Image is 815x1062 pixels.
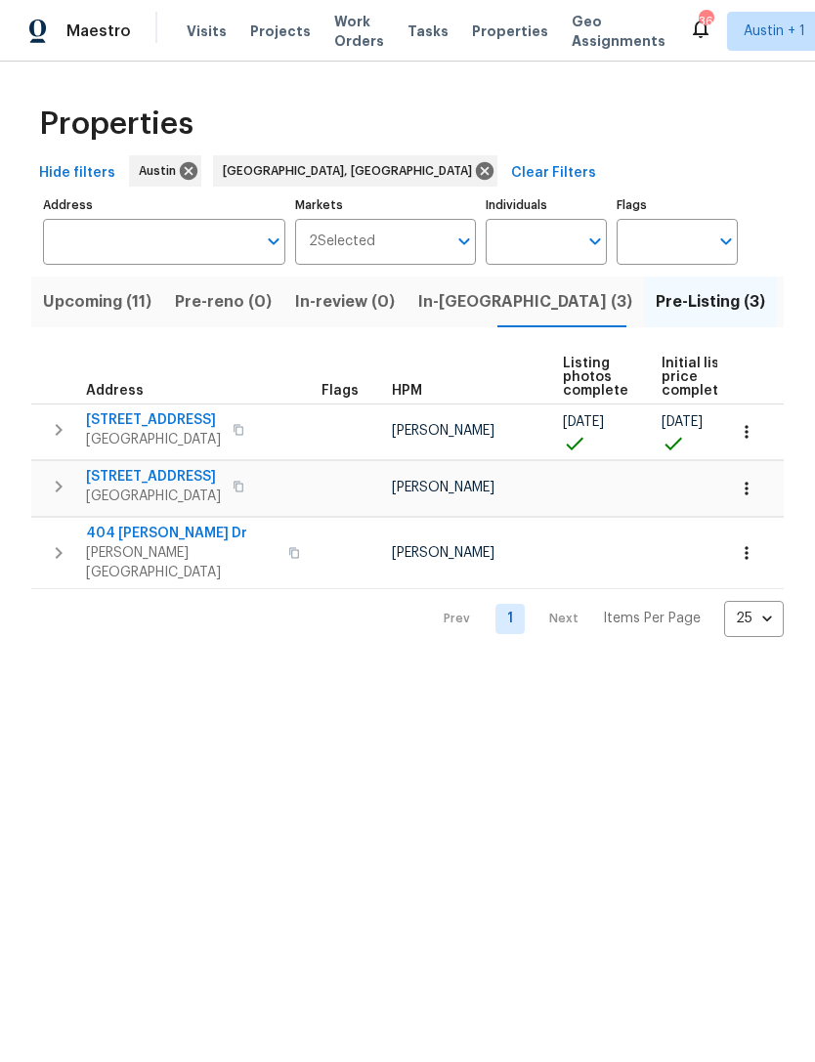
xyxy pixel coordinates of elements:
div: 36 [699,12,712,31]
button: Hide filters [31,155,123,191]
div: [GEOGRAPHIC_DATA], [GEOGRAPHIC_DATA] [213,155,497,187]
span: [STREET_ADDRESS] [86,410,221,430]
span: In-review (0) [295,288,395,316]
span: Properties [472,21,548,41]
span: [DATE] [563,415,604,429]
span: Visits [187,21,227,41]
span: Clear Filters [511,161,596,186]
span: Properties [39,114,193,134]
span: Maestro [66,21,131,41]
span: [PERSON_NAME] [392,481,494,494]
span: Pre-Listing (3) [656,288,765,316]
p: Items Per Page [603,609,701,628]
span: [GEOGRAPHIC_DATA], [GEOGRAPHIC_DATA] [223,161,480,181]
nav: Pagination Navigation [425,601,784,637]
span: [GEOGRAPHIC_DATA] [86,487,221,506]
span: [STREET_ADDRESS] [86,467,221,487]
button: Clear Filters [503,155,604,191]
span: Geo Assignments [572,12,665,51]
span: [GEOGRAPHIC_DATA] [86,430,221,449]
span: [PERSON_NAME] [392,424,494,438]
span: 2 Selected [309,234,375,250]
label: Markets [295,199,477,211]
span: Flags [322,384,359,398]
button: Open [260,228,287,255]
span: [PERSON_NAME] [392,546,494,560]
span: HPM [392,384,422,398]
span: Hide filters [39,161,115,186]
span: Austin + 1 [744,21,805,41]
span: In-[GEOGRAPHIC_DATA] (3) [418,288,632,316]
span: Tasks [407,24,449,38]
span: [PERSON_NAME][GEOGRAPHIC_DATA] [86,543,277,582]
button: Open [450,228,478,255]
span: Initial list price complete [662,357,727,398]
span: 404 [PERSON_NAME] Dr [86,524,277,543]
label: Flags [617,199,738,211]
button: Open [581,228,609,255]
span: Work Orders [334,12,384,51]
a: Goto page 1 [495,604,525,634]
span: Pre-reno (0) [175,288,272,316]
span: Upcoming (11) [43,288,151,316]
label: Address [43,199,285,211]
span: Austin [139,161,184,181]
div: Austin [129,155,201,187]
button: Open [712,228,740,255]
span: Address [86,384,144,398]
span: Projects [250,21,311,41]
div: 25 [724,593,784,644]
span: Listing photos complete [563,357,628,398]
span: [DATE] [662,415,703,429]
label: Individuals [486,199,607,211]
